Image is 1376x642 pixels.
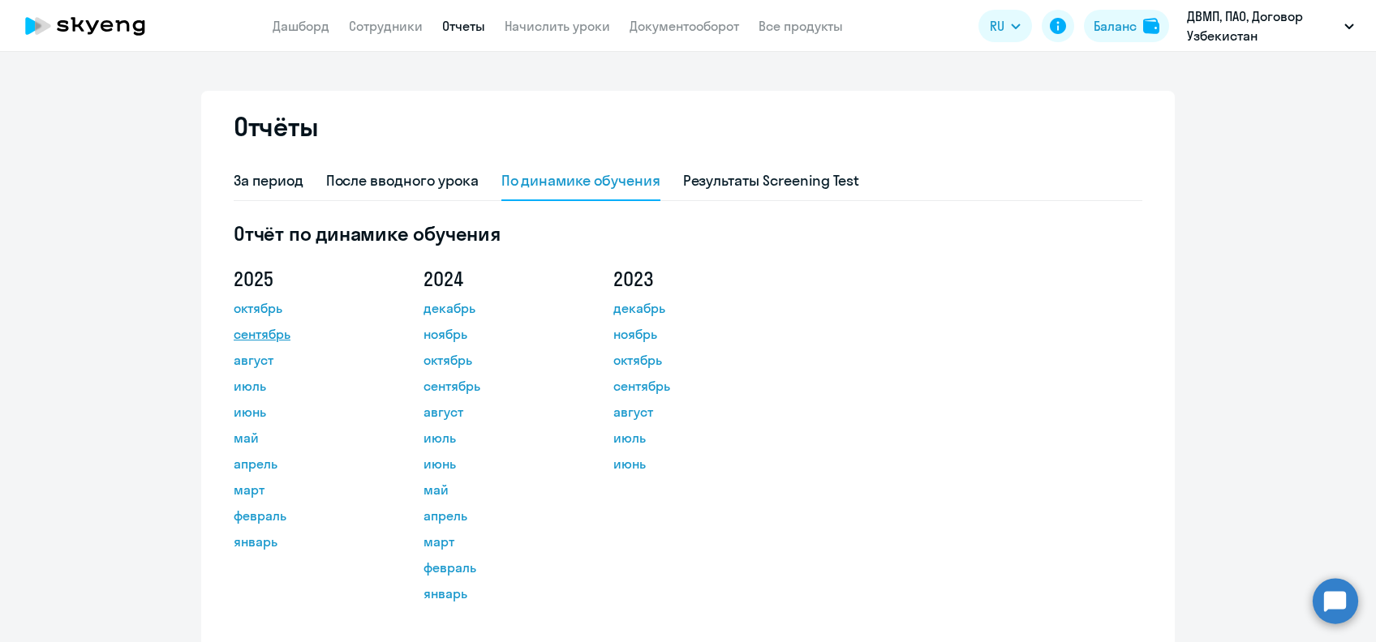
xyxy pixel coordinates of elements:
[613,428,759,447] a: июль
[759,18,843,34] a: Все продукты
[424,454,570,473] a: июнь
[349,18,423,34] a: Сотрудники
[1179,6,1362,45] button: ДВМП, ПАО, Договор Узбекистан
[424,350,570,370] a: октябрь
[234,480,380,499] a: март
[234,428,380,447] a: май
[613,376,759,396] a: сентябрь
[424,266,570,292] h5: 2024
[424,324,570,344] a: ноябрь
[234,170,303,191] div: За период
[424,428,570,447] a: июль
[424,376,570,396] a: сентябрь
[234,110,318,143] h2: Отчёты
[424,532,570,551] a: март
[630,18,739,34] a: Документооборот
[1084,10,1169,42] button: Балансbalance
[1143,18,1159,34] img: balance
[424,558,570,577] a: февраль
[442,18,485,34] a: Отчеты
[978,10,1032,42] button: RU
[613,402,759,422] a: август
[424,584,570,603] a: январь
[234,506,380,525] a: февраль
[234,532,380,551] a: январь
[234,454,380,473] a: апрель
[683,170,860,191] div: Результаты Screening Test
[326,170,479,191] div: После вводного урока
[613,350,759,370] a: октябрь
[234,402,380,422] a: июнь
[234,298,380,318] a: октябрь
[501,170,660,191] div: По динамике обучения
[424,402,570,422] a: август
[424,298,570,318] a: декабрь
[613,324,759,344] a: ноябрь
[613,298,759,318] a: декабрь
[234,376,380,396] a: июль
[613,266,759,292] h5: 2023
[424,480,570,499] a: май
[424,506,570,525] a: апрель
[1187,6,1338,45] p: ДВМП, ПАО, Договор Узбекистан
[234,266,380,292] h5: 2025
[234,220,1142,246] h5: Отчёт по динамике обучения
[273,18,329,34] a: Дашборд
[613,454,759,473] a: июнь
[505,18,610,34] a: Начислить уроки
[234,350,380,370] a: август
[1094,16,1137,36] div: Баланс
[234,324,380,344] a: сентябрь
[990,16,1004,36] span: RU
